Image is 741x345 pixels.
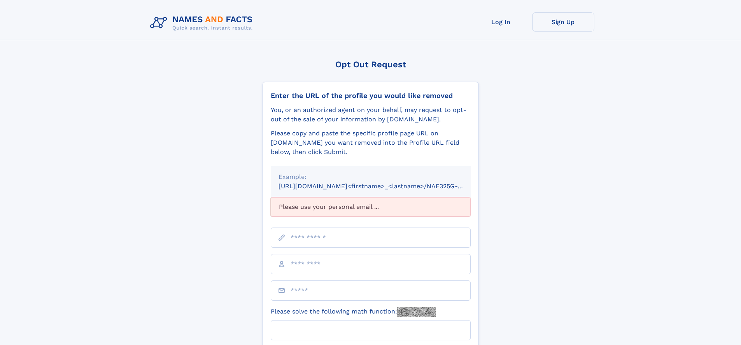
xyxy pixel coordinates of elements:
div: You, or an authorized agent on your behalf, may request to opt-out of the sale of your informatio... [271,105,471,124]
a: Sign Up [532,12,594,32]
img: Logo Names and Facts [147,12,259,33]
small: [URL][DOMAIN_NAME]<firstname>_<lastname>/NAF325G-xxxxxxxx [279,182,485,190]
div: Please copy and paste the specific profile page URL on [DOMAIN_NAME] you want removed into the Pr... [271,129,471,157]
div: Example: [279,172,463,182]
label: Please solve the following math function: [271,307,436,317]
div: Enter the URL of the profile you would like removed [271,91,471,100]
div: Opt Out Request [263,60,479,69]
a: Log In [470,12,532,32]
div: Please use your personal email ... [271,197,471,217]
